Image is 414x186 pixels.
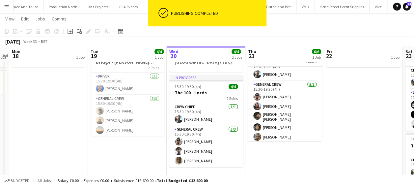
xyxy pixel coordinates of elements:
div: Publishing completed [171,10,264,16]
span: Thu [248,48,256,54]
span: 2 Roles [148,65,159,70]
app-job-card: 15:30-19:30 (4h)4/4The 100 - [PERSON_NAME] Bridge - [PERSON_NAME] Chief2 RolesDriver1/115:30-19:3... [91,44,164,137]
span: Sat [405,48,413,54]
button: 52nd Street Event Supplies [315,0,370,13]
span: Jobs [35,16,45,22]
app-job-card: In progress15:30-19:30 (4h)4/4The 100 - Lords2 RolesCrew Chief1/115:30-19:30 (4h)[PERSON_NAME]Gen... [169,75,243,167]
app-card-role: General Crew5/515:30-19:30 (4h)[PERSON_NAME][PERSON_NAME][PERSON_NAME] [PERSON_NAME][PERSON_NAME]... [248,81,322,143]
a: Jobs [33,15,48,23]
span: 4/4 [229,84,238,89]
span: Week 33 [22,39,38,44]
span: 21 [247,52,256,60]
app-card-role: General Crew3/315:30-19:30 (4h)[PERSON_NAME][PERSON_NAME][PERSON_NAME] [91,95,164,137]
span: 20 [168,52,179,60]
span: Wed [169,48,179,54]
h3: The 100 - Lords [169,90,243,96]
span: All jobs [36,178,52,183]
span: View [5,16,14,22]
div: 1 Job [155,55,163,60]
span: Total Budgeted £12 690.00 [157,178,207,183]
app-card-role: Driver1/115:30-19:30 (4h)[PERSON_NAME] [91,73,164,95]
app-card-role: Crew Chief1/115:30-19:30 (4h)[PERSON_NAME] [248,58,322,81]
button: VMD [296,0,315,13]
a: Comms [49,15,69,23]
button: XKX Projects [83,0,114,13]
div: [DATE] [5,38,20,45]
div: 1 Job [76,55,85,60]
span: 22 [326,52,332,60]
span: 24 [407,2,411,6]
span: Tue [91,48,98,54]
span: 2 Roles [227,96,238,101]
a: View [3,15,17,23]
span: Fri [327,48,332,54]
button: Grace And Tailor [5,0,43,13]
div: 1 Job [312,55,321,60]
span: 4/4 [154,49,164,54]
app-card-role: General Crew3/315:30-19:30 (4h)[PERSON_NAME][PERSON_NAME][PERSON_NAME] [169,126,243,167]
app-card-role: Crew Chief1/115:30-19:30 (4h)[PERSON_NAME] [169,103,243,126]
app-job-card: 15:30-19:30 (4h)6/6The 100 - Kia Oval2 RolesCrew Chief1/115:30-19:30 (4h)[PERSON_NAME]General Cre... [248,44,322,141]
span: Comms [52,16,67,22]
button: Zig Zag Lighting [143,0,181,13]
a: Edit [18,15,31,23]
span: Edit [21,16,29,22]
div: BST [41,39,47,44]
span: 15:30-19:30 (4h) [175,84,201,89]
span: 19 [90,52,98,60]
span: 4/4 [232,49,241,54]
div: Salary £0.00 + Expenses £0.00 + Subsistence £12 690.00 = [58,178,207,183]
button: Production North [43,0,83,13]
button: Dutch and Brit [261,0,296,13]
button: CJA Events [114,0,143,13]
span: 18 [11,52,20,60]
span: Budgeted [11,178,30,183]
a: 24 [403,3,411,11]
span: Mon [12,48,20,54]
div: In progress [169,75,243,80]
span: 6/6 [312,49,321,54]
button: Budgeted [3,177,31,184]
button: Vive [370,0,387,13]
span: 23 [404,52,413,60]
div: 2 Jobs [232,55,242,60]
div: 1 Job [391,55,400,60]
